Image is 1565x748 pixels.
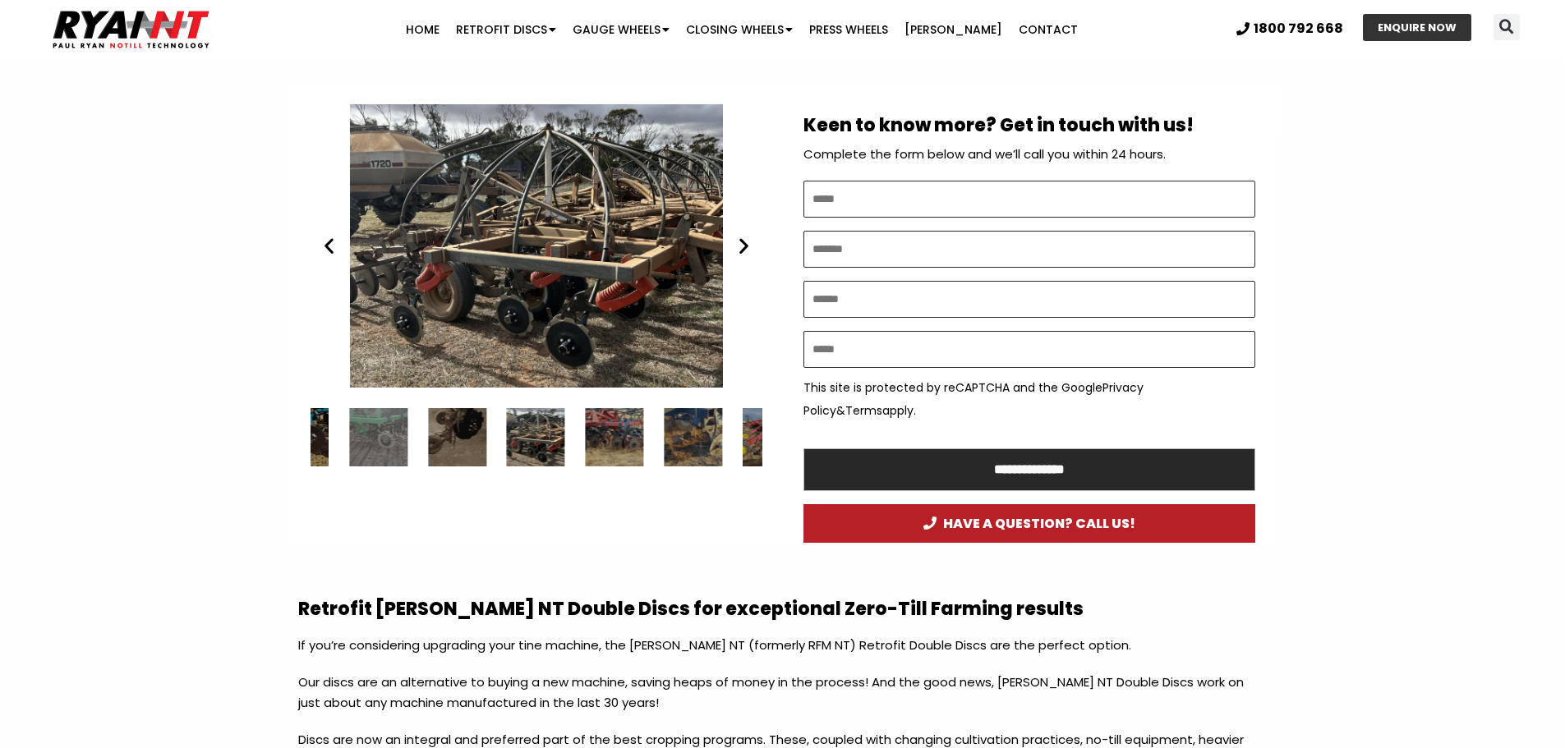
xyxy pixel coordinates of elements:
[311,104,762,388] div: Disc seeder - RYAN NT Flexicoil Double Discs
[448,13,564,46] a: Retrofit Discs
[1010,13,1086,46] a: Contact
[678,13,801,46] a: Closing Wheels
[298,635,1268,672] p: If you’re considering upgrading your tine machine, the [PERSON_NAME] NT (formerly RFM NT) Retrofi...
[507,408,565,466] div: 14 / 34
[803,376,1255,422] p: This site is protected by reCAPTCHA and the Google & apply.
[803,143,1255,166] p: Complete the form below and we’ll call you within 24 hours.
[428,408,486,466] div: 13 / 34
[398,13,448,46] a: Home
[507,408,565,466] div: Disc seeder - RYAN NT Flexicoil Double Discs
[803,504,1255,543] a: HAVE A QUESTION? CALL US!
[298,672,1268,729] p: Our discs are an alternative to buying a new machine, saving heaps of money in the process! And t...
[564,13,678,46] a: Gauge Wheels
[896,13,1010,46] a: [PERSON_NAME]
[319,236,339,256] div: Previous slide
[845,402,882,419] a: Terms
[311,408,762,466] div: Slides Slides
[298,600,1268,618] h2: Retrofit [PERSON_NAME] NT Double Discs for exceptional Zero-Till Farming results
[1378,22,1457,33] span: ENQUIRE NOW
[801,13,896,46] a: Press Wheels
[734,236,754,256] div: Next slide
[311,104,762,388] div: 14 / 34
[743,408,801,466] div: 17 / 34
[586,408,644,466] div: 15 / 34
[311,104,762,388] div: Slides
[303,13,1180,46] nav: Menu
[270,408,329,466] div: 11 / 34
[349,408,407,466] div: 12 / 34
[1363,14,1471,41] a: ENQUIRE NOW
[1254,22,1343,35] span: 1800 792 668
[1494,14,1520,40] div: Search
[923,516,1135,530] span: HAVE A QUESTION? CALL US!
[803,117,1255,135] h2: Keen to know more? Get in touch with us!
[664,408,722,466] div: 16 / 34
[49,4,214,55] img: Ryan NT logo
[1236,22,1343,35] a: 1800 792 668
